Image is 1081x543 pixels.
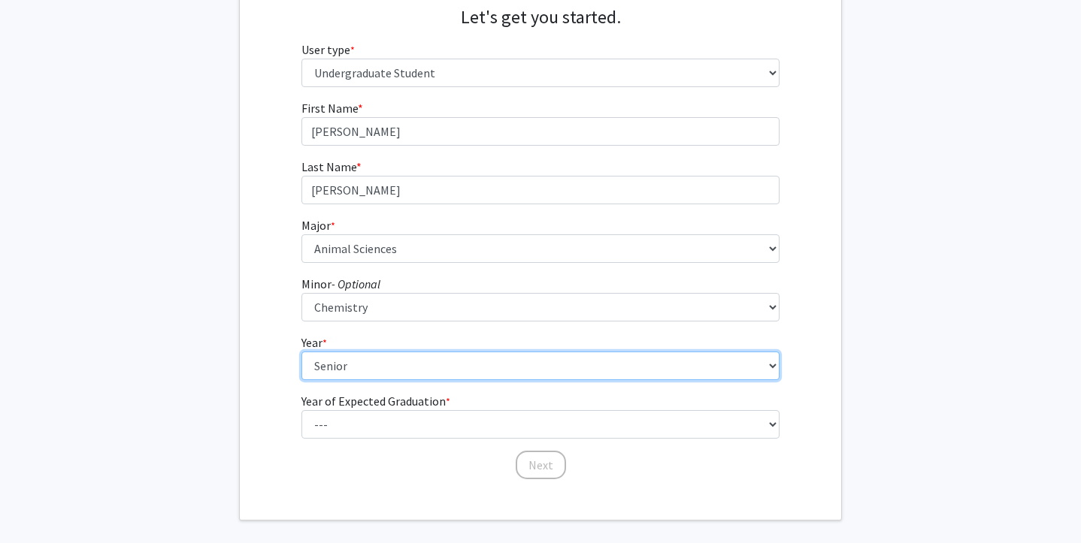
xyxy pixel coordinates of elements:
button: Next [516,451,566,479]
i: - Optional [332,276,380,291]
label: User type [301,41,355,59]
label: Minor [301,275,380,293]
iframe: Chat [11,475,64,532]
span: First Name [301,101,358,116]
label: Year [301,333,327,351]
h4: Let's get you started. [301,7,780,29]
label: Year of Expected Graduation [301,392,450,410]
label: Major [301,216,335,234]
span: Last Name [301,159,356,174]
